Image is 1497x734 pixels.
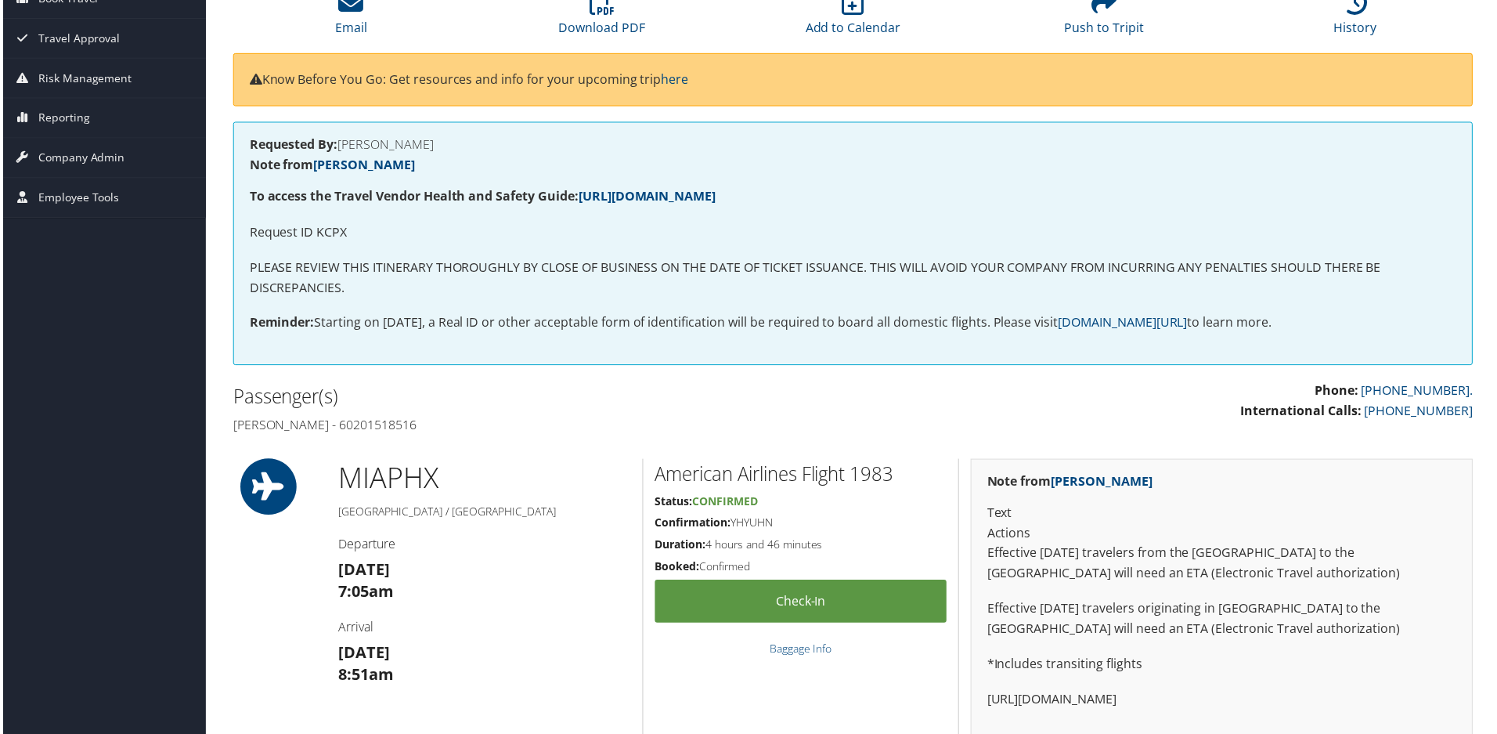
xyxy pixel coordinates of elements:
[655,539,705,554] strong: Duration:
[1052,475,1154,492] a: [PERSON_NAME]
[578,188,716,205] a: [URL][DOMAIN_NAME]
[337,583,392,604] strong: 7:05am
[247,223,1459,244] p: Request ID KCPX
[247,314,1459,334] p: Starting on [DATE], a Real ID or other acceptable form of identification will be required to boar...
[312,157,413,174] a: [PERSON_NAME]
[247,136,336,154] strong: Requested By:
[247,315,312,332] strong: Reminder:
[1059,315,1189,332] a: [DOMAIN_NAME][URL]
[988,692,1459,713] p: [URL][DOMAIN_NAME]
[247,139,1459,151] h4: [PERSON_NAME]
[337,461,630,500] h1: MIA PHX
[247,70,1459,90] p: Know Before You Go: Get resources and info for your upcoming trip
[337,645,388,666] strong: [DATE]
[337,667,392,688] strong: 8:51am
[35,99,87,138] span: Reporting
[655,517,730,532] strong: Confirmation:
[247,157,413,174] strong: Note from
[247,188,716,205] strong: To access the Travel Vendor Health and Safety Guide:
[35,59,129,98] span: Risk Management
[988,601,1459,641] p: Effective [DATE] travelers originating in [GEOGRAPHIC_DATA] to the [GEOGRAPHIC_DATA] will need an...
[692,496,758,511] span: Confirmed
[988,475,1154,492] strong: Note from
[35,179,117,218] span: Employee Tools
[35,139,122,178] span: Company Admin
[655,561,699,576] strong: Booked:
[337,506,630,522] h5: [GEOGRAPHIC_DATA] / [GEOGRAPHIC_DATA]
[231,418,842,435] h4: [PERSON_NAME] - 60201518516
[655,539,947,555] h5: 4 hours and 46 minutes
[247,259,1459,298] p: PLEASE REVIEW THIS ITINERARY THOROUGHLY BY CLOSE OF BUSINESS ON THE DATE OF TICKET ISSUANCE. THIS...
[655,463,947,490] h2: American Airlines Flight 1983
[337,620,630,638] h4: Arrival
[988,657,1459,678] p: *Includes transiting flights
[661,71,688,88] a: here
[1367,403,1476,421] a: [PHONE_NUMBER]
[35,19,117,58] span: Travel Approval
[655,517,947,533] h5: YHYUHN
[655,561,947,577] h5: Confirmed
[337,561,388,582] strong: [DATE]
[1364,383,1476,400] a: [PHONE_NUMBER].
[655,496,692,511] strong: Status:
[988,505,1459,585] p: Text Actions Effective [DATE] travelers from the [GEOGRAPHIC_DATA] to the [GEOGRAPHIC_DATA] will ...
[1317,383,1361,400] strong: Phone:
[655,582,947,625] a: Check-in
[337,537,630,555] h4: Departure
[1243,403,1364,421] strong: International Calls:
[231,385,842,411] h2: Passenger(s)
[770,643,832,658] a: Baggage Info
